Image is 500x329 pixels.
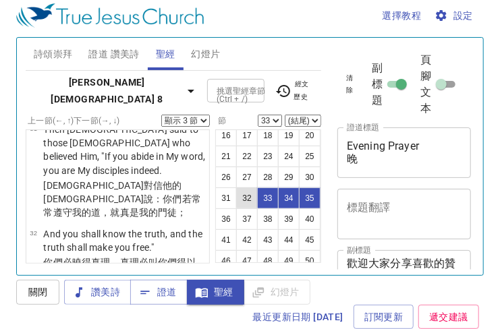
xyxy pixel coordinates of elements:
[89,49,103,59] li: 507
[43,123,205,177] p: Then [DEMOGRAPHIC_DATA] said to those [DEMOGRAPHIC_DATA] who believed Him, "If you abide in My wo...
[177,207,187,218] wg3101: ；
[43,180,201,218] wg2424: 對
[43,180,201,218] wg4100: 他
[192,46,221,63] span: 幻燈片
[211,83,238,98] input: Type Bible Reference
[257,250,279,272] button: 48
[75,284,120,301] span: 讚美詩
[88,46,139,63] span: 證道 讚美詩
[275,78,310,102] span: 經文歷史
[236,250,258,272] button: 47
[72,207,187,218] wg1722: 我的
[215,167,237,188] button: 26
[28,117,119,125] label: 上一節 (←, ↑) 下一節 (→, ↓)
[215,146,237,167] button: 21
[16,3,204,28] img: True Jesus Church
[299,146,321,167] button: 25
[429,309,468,326] span: 遞交建議
[4,54,77,60] div: 歡迎大家分享喜歡的贊美詩或信仰體驗。
[141,284,177,301] span: 證道
[130,280,188,305] button: 證道
[198,284,233,301] span: 聖經
[43,180,201,218] wg3767: [DEMOGRAPHIC_DATA]
[236,167,258,188] button: 27
[299,187,321,209] button: 35
[257,187,279,209] button: 33
[236,146,258,167] button: 22
[215,117,226,125] label: 節
[278,229,300,251] button: 44
[101,207,186,218] wg3056: ，
[85,40,107,47] p: 詩 Hymns
[215,125,237,146] button: 16
[437,7,473,24] span: 設定
[364,309,404,326] span: 訂閱更新
[377,3,427,28] button: 選擇教程
[156,46,175,63] span: 聖經
[110,207,186,218] wg2075: 就真是
[257,125,279,146] button: 18
[27,284,49,301] span: 關閉
[299,125,321,146] button: 20
[347,257,462,282] textarea: 歡迎大家分享喜歡的贊美詩或信仰體驗。
[31,74,183,107] b: [PERSON_NAME][DEMOGRAPHIC_DATA] 8
[236,187,258,209] button: 32
[299,250,321,272] button: 50
[43,257,196,281] wg225: ，
[253,309,343,326] span: 最近更新日期 [DATE]
[236,125,258,146] button: 17
[215,187,237,209] button: 31
[278,250,300,272] button: 49
[43,180,201,218] wg846: 的[DEMOGRAPHIC_DATA]
[299,229,321,251] button: 45
[278,125,300,146] button: 19
[91,207,187,218] wg1699: 道
[215,208,237,230] button: 36
[34,46,73,63] span: 詩頌崇拜
[257,167,279,188] button: 28
[432,3,478,28] button: 設定
[26,70,204,111] button: [PERSON_NAME][DEMOGRAPHIC_DATA] 8
[43,180,201,218] wg4314: 信
[420,52,433,117] span: 頁腳文本
[43,257,196,281] wg2532: 真理
[347,140,462,165] textarea: Evening Prayer 晚 [DEMOGRAPHIC_DATA]
[215,229,237,251] button: 41
[158,207,186,218] wg3450: 門徒
[236,208,258,230] button: 37
[64,280,131,305] button: 讚美詩
[372,60,383,109] span: 副標題
[30,229,37,237] span: 32
[43,227,205,254] p: And you shall know the truth, and the truth shall make you free."
[139,207,187,218] wg230: 我的
[43,257,196,281] wg2532: 你們必曉得
[345,72,354,96] span: 清除
[257,208,279,230] button: 38
[299,208,321,230] button: 40
[337,70,362,98] button: 清除
[278,146,300,167] button: 24
[16,280,59,305] button: 關閉
[278,167,300,188] button: 29
[53,207,187,218] wg3306: 遵守
[257,229,279,251] button: 43
[215,250,237,272] button: 46
[278,187,300,209] button: 34
[383,7,422,24] span: 選擇教程
[299,167,321,188] button: 30
[278,208,300,230] button: 39
[257,146,279,167] button: 23
[267,76,318,104] button: 經文歷史
[187,280,244,305] button: 聖經
[236,229,258,251] button: 42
